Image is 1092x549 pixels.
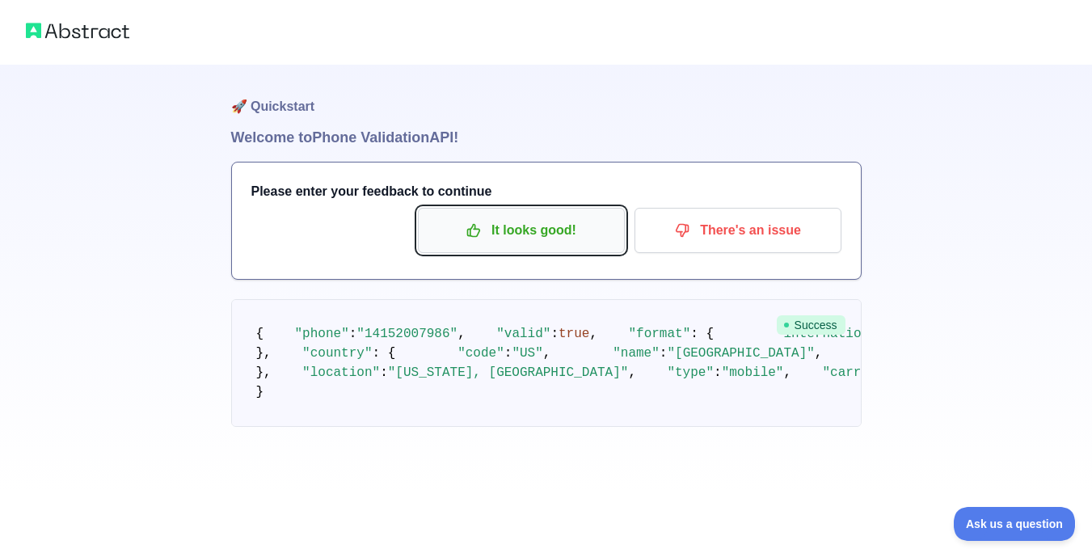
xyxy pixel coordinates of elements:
span: : [550,327,559,341]
span: : { [690,327,714,341]
img: Abstract logo [26,19,129,42]
h1: 🚀 Quickstart [231,65,862,126]
span: : [380,365,388,380]
span: Success [777,315,845,335]
button: There's an issue [635,208,841,253]
span: "carrier" [822,365,892,380]
span: , [457,327,466,341]
span: , [589,327,597,341]
h3: Please enter your feedback to continue [251,182,841,201]
span: "international" [776,327,892,341]
span: : [714,365,722,380]
span: { [256,327,264,341]
span: "14152007986" [356,327,457,341]
span: "type" [667,365,714,380]
span: "US" [512,346,542,361]
span: , [783,365,791,380]
span: "name" [613,346,660,361]
h1: Welcome to Phone Validation API! [231,126,862,149]
span: , [543,346,551,361]
span: "phone" [295,327,349,341]
span: : [660,346,668,361]
span: "country" [302,346,372,361]
span: , [815,346,823,361]
span: : [504,346,512,361]
span: true [559,327,589,341]
span: : [349,327,357,341]
span: "format" [628,327,690,341]
span: "valid" [496,327,550,341]
span: "code" [457,346,504,361]
span: : { [373,346,396,361]
p: There's an issue [647,217,829,244]
iframe: Toggle Customer Support [954,507,1076,541]
span: "[GEOGRAPHIC_DATA]" [667,346,814,361]
span: "location" [302,365,380,380]
span: "[US_STATE], [GEOGRAPHIC_DATA]" [388,365,629,380]
span: "mobile" [722,365,784,380]
span: , [628,365,636,380]
button: It looks good! [418,208,625,253]
p: It looks good! [430,217,613,244]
